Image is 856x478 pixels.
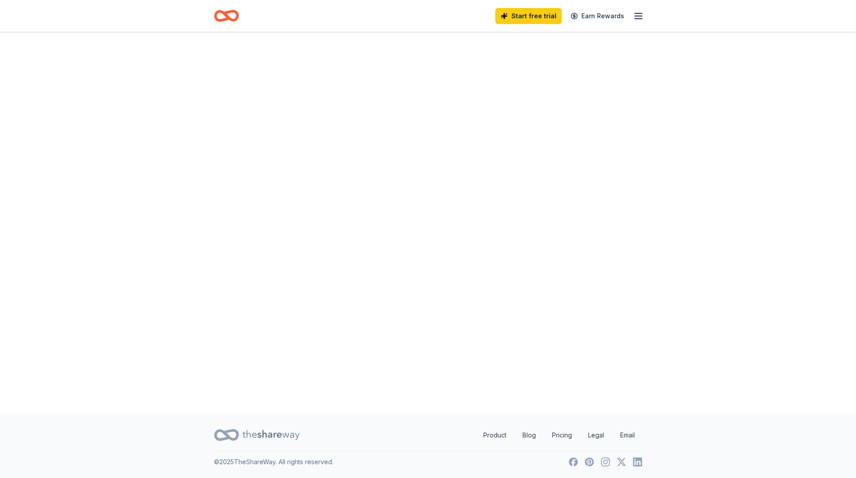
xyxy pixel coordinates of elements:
[214,457,333,467] p: © 2025 TheShareWay. All rights reserved.
[495,8,562,24] a: Start free trial
[515,426,543,444] a: Blog
[214,5,239,26] a: Home
[545,426,579,444] a: Pricing
[613,426,642,444] a: Email
[581,426,611,444] a: Legal
[476,426,514,444] a: Product
[565,8,630,24] a: Earn Rewards
[476,426,642,444] nav: quick links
